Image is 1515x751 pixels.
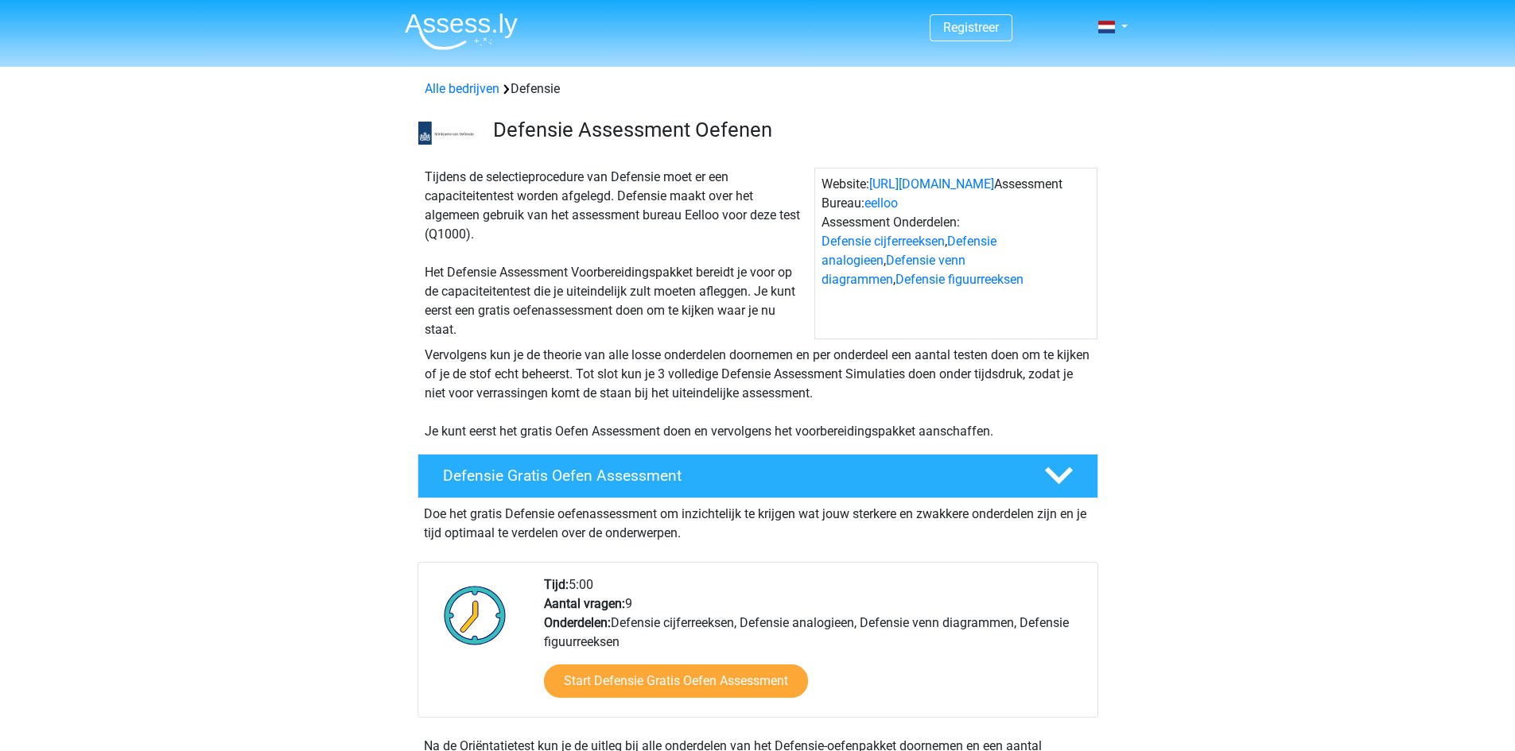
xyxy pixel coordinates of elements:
div: Vervolgens kun je de theorie van alle losse onderdelen doornemen en per onderdeel een aantal test... [418,346,1097,441]
a: Defensie venn diagrammen [822,253,965,287]
div: Doe het gratis Defensie oefenassessment om inzichtelijk te krijgen wat jouw sterkere en zwakkere ... [418,498,1098,543]
b: Aantal vragen: [544,596,625,611]
div: Website: Assessment Bureau: Assessment Onderdelen: , , , [814,168,1097,339]
a: Start Defensie Gratis Oefen Assessment [544,664,808,698]
a: Alle bedrijven [425,81,499,96]
b: Onderdelen: [544,615,611,630]
a: Defensie analogieen [822,234,996,268]
a: Registreer [943,20,999,35]
img: Assessly [405,13,518,50]
h3: Defensie Assessment Oefenen [493,118,1086,142]
a: Defensie figuurreeksen [895,272,1024,287]
div: 5:00 9 Defensie cijferreeksen, Defensie analogieen, Defensie venn diagrammen, Defensie figuurreeksen [532,575,1097,717]
a: [URL][DOMAIN_NAME] [869,176,994,192]
a: Defensie Gratis Oefen Assessment [411,454,1105,498]
div: Tijdens de selectieprocedure van Defensie moet er een capaciteitentest worden afgelegd. Defensie ... [418,168,814,339]
b: Tijd: [544,577,569,592]
h4: Defensie Gratis Oefen Assessment [443,466,1019,485]
div: Defensie [418,79,1097,99]
img: Klok [435,575,515,655]
a: Defensie cijferreeksen [822,234,945,249]
a: eelloo [864,195,898,211]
